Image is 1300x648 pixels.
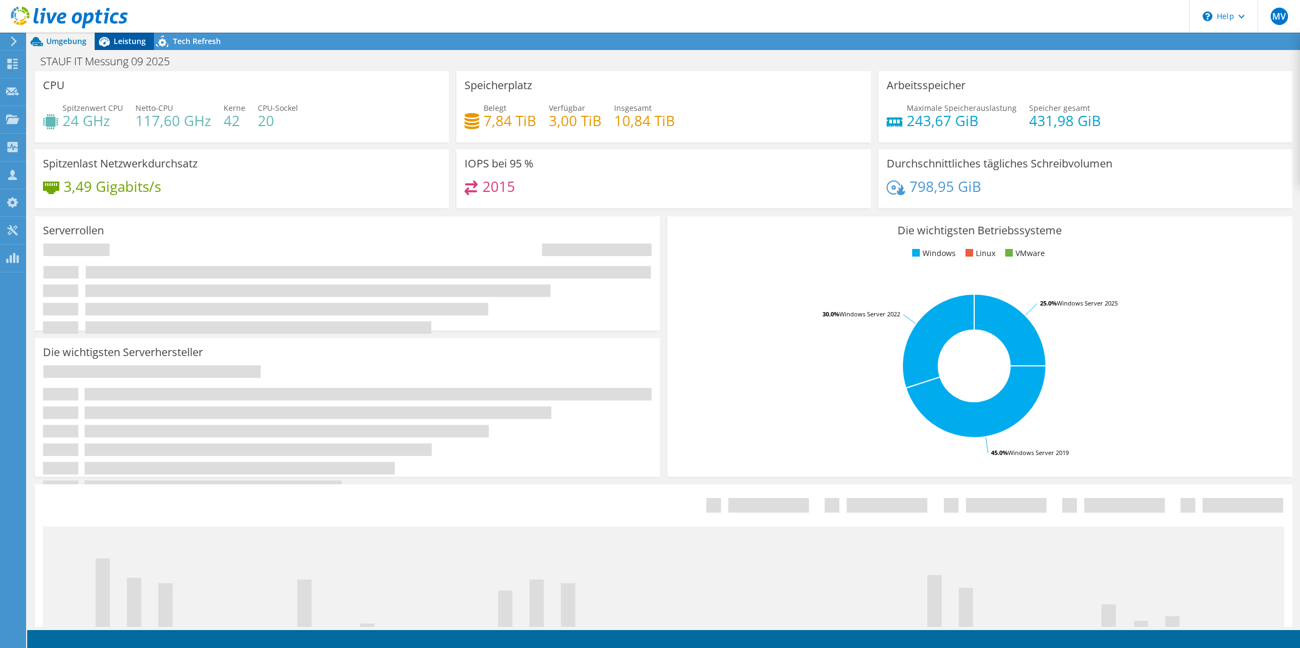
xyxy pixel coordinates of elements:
[1029,115,1101,127] h4: 431,98 GiB
[224,103,245,113] span: Kerne
[135,103,173,113] span: Netto-CPU
[43,158,197,170] h3: Spitzenlast Netzwerkdurchsatz
[258,115,298,127] h4: 20
[676,225,1284,236] h3: Die wichtigsten Betriebssysteme
[43,79,65,91] h3: CPU
[1008,448,1069,457] tspan: Windows Server 2019
[549,115,602,127] h4: 3,00 TiB
[909,247,956,259] li: Windows
[484,103,506,113] span: Belegt
[63,103,123,113] span: Spitzenwert CPU
[614,115,675,127] h4: 10,84 TiB
[43,346,203,358] h3: Die wichtigsten Serverhersteller
[43,225,104,236] h3: Serverrollen
[224,115,245,127] h4: 42
[465,79,532,91] h3: Speicherplatz
[465,158,534,170] h3: IOPS bei 95 %
[909,180,981,192] h4: 798,95 GiB
[1057,299,1118,307] tspan: Windows Server 2025
[173,36,221,46] span: Tech Refresh
[114,36,146,46] span: Leistung
[482,180,515,192] h4: 2015
[963,247,995,259] li: Linux
[887,79,965,91] h3: Arbeitsspeicher
[46,36,86,46] span: Umgebung
[1029,103,1090,113] span: Speicher gesamt
[1040,299,1057,307] tspan: 25.0%
[64,180,161,192] h4: 3,49 Gigabits/s
[839,310,900,318] tspan: Windows Server 2022
[1203,11,1212,21] svg: \n
[907,115,1017,127] h4: 243,67 GiB
[907,103,1017,113] span: Maximale Speicherauslastung
[549,103,585,113] span: Verfügbar
[1002,247,1045,259] li: VMware
[991,448,1008,457] tspan: 45.0%
[822,310,839,318] tspan: 30.0%
[63,115,123,127] h4: 24 GHz
[258,103,298,113] span: CPU-Sockel
[614,103,652,113] span: Insgesamt
[484,115,536,127] h4: 7,84 TiB
[1271,8,1288,25] span: MV
[35,55,187,67] h1: STAUF IT Messung 09 2025
[887,158,1112,170] h3: Durchschnittliches tägliches Schreibvolumen
[135,115,211,127] h4: 117,60 GHz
